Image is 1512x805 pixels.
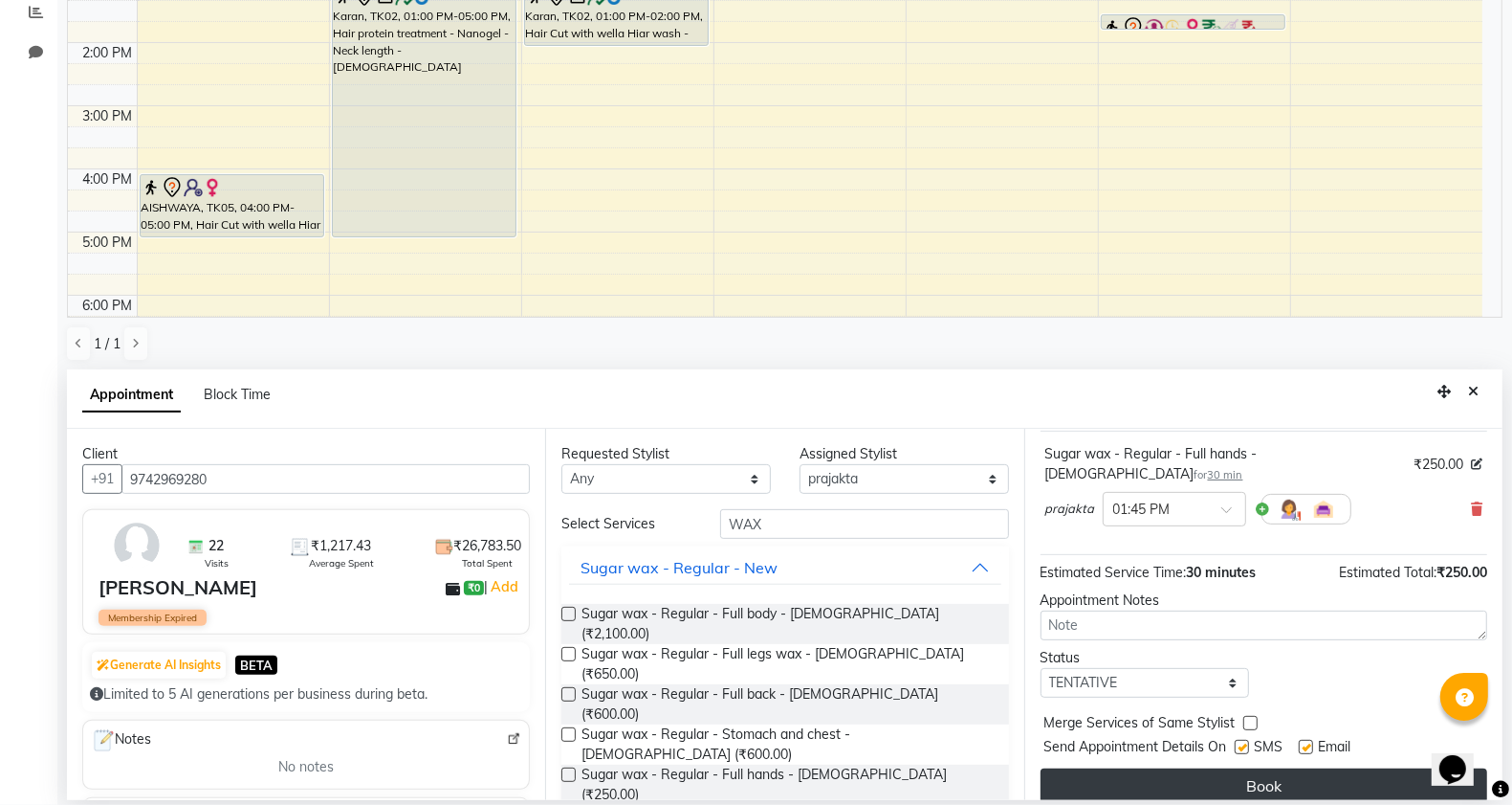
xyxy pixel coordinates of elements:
div: [PERSON_NAME] [99,573,257,602]
span: 30 min [1208,468,1243,481]
span: Appointment [82,378,181,413]
div: Requested Stylist [561,444,771,464]
button: Generate AI Insights [92,652,226,679]
span: Sugar wax - Regular - Stomach and chest - [DEMOGRAPHIC_DATA] (₹600.00) [581,725,993,765]
div: Status [1041,648,1250,668]
div: 2:00 PM [79,43,137,63]
span: Email [1319,737,1351,761]
button: +91 [82,464,122,494]
div: Sugar wax - Regular - Full hands - [DEMOGRAPHIC_DATA] [1045,444,1406,484]
div: Appointment Notes [1041,591,1487,611]
iframe: chat widget [1432,728,1493,786]
div: 6:00 PM [79,296,137,316]
button: Book [1041,769,1487,803]
span: Visits [205,556,229,570]
img: Hairdresser.png [1278,498,1301,521]
span: Estimated Service Time: [1041,564,1187,581]
small: for [1194,468,1243,481]
div: Sugar wax - Regular - New [581,556,778,579]
span: 30 minutes [1187,564,1257,581]
span: Merge Services of Same Stylist [1044,713,1236,737]
input: Search by Name/Mobile/Email/Code [121,464,530,494]
span: Estimated Total: [1339,564,1436,581]
span: ₹1,217.43 [311,536,371,556]
div: Select Services [547,514,706,534]
span: Average Spent [309,556,374,570]
span: SMS [1255,737,1283,761]
span: Sugar wax - Regular - Full back - [DEMOGRAPHIC_DATA] (₹600.00) [581,684,993,725]
span: 1 / 1 [94,334,121,354]
input: Search by service name [720,509,1009,539]
div: Client [82,444,530,464]
span: Send Appointment Details On [1044,737,1227,761]
span: ₹250.00 [1413,455,1463,475]
button: Sugar wax - Regular - New [569,550,1000,585]
span: ₹0 [464,581,484,596]
span: Block Time [204,386,271,403]
div: AISHWAYA, TK05, 04:00 PM-05:00 PM, Hair Cut with wella Hiar wash - [DEMOGRAPHIC_DATA] [141,175,323,236]
span: No notes [278,757,334,777]
span: Notes [91,728,151,753]
div: Mohini b, TK07, 01:30 PM-01:45 PM, Threading - Eyebrows - [DEMOGRAPHIC_DATA] [1102,15,1284,29]
div: Limited to 5 AI generations per business during beta. [90,684,522,704]
button: Close [1459,377,1487,407]
i: Edit price [1471,458,1482,470]
span: Sugar wax - Regular - Full legs wax - [DEMOGRAPHIC_DATA] (₹650.00) [581,644,993,684]
span: Sugar wax - Regular - Full body - [DEMOGRAPHIC_DATA] (₹2,100.00) [581,604,993,644]
span: 22 [208,536,224,556]
span: Sugar wax - Regular - Full hands - [DEMOGRAPHIC_DATA] (₹250.00) [581,765,993,805]
span: prajakta [1045,500,1095,519]
span: BETA [235,656,277,674]
a: Add [488,575,521,598]
div: Assigned Stylist [800,444,1009,464]
div: 4:00 PM [79,169,137,190]
div: 3:00 PM [79,106,137,126]
img: avatar [109,518,164,573]
img: Interior.png [1312,498,1335,521]
span: ₹250.00 [1436,564,1487,581]
span: | [484,575,521,598]
span: ₹26,783.50 [453,536,521,556]
span: Total Spent [462,556,513,570]
div: 5:00 PM [79,233,137,253]
span: Membership Expired [99,610,207,626]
